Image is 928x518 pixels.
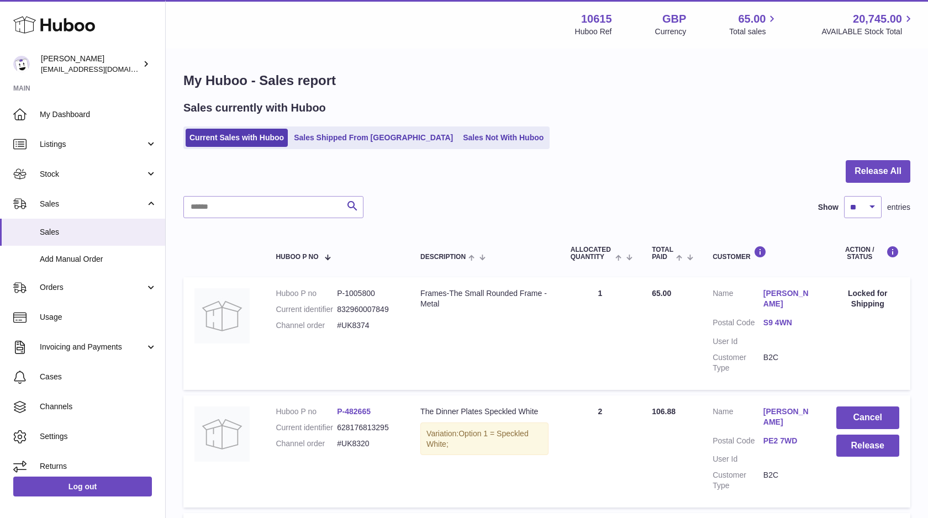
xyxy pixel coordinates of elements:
[40,282,145,293] span: Orders
[337,407,371,416] a: P-482665
[183,72,910,89] h1: My Huboo - Sales report
[713,436,763,449] dt: Postal Code
[276,288,337,299] dt: Huboo P no
[420,253,466,261] span: Description
[713,318,763,331] dt: Postal Code
[337,438,398,449] dd: #UK8320
[887,202,910,213] span: entries
[337,422,398,433] dd: 628176813295
[713,454,763,464] dt: User Id
[763,318,814,328] a: S9 4WN
[560,395,641,508] td: 2
[40,254,157,265] span: Add Manual Order
[40,109,157,120] span: My Dashboard
[575,27,612,37] div: Huboo Ref
[738,12,766,27] span: 65.00
[13,56,30,72] img: fulfillment@fable.com
[41,54,140,75] div: [PERSON_NAME]
[763,406,814,427] a: [PERSON_NAME]
[836,288,899,309] div: Locked for Shipping
[40,431,157,442] span: Settings
[763,288,814,309] a: [PERSON_NAME]
[186,129,288,147] a: Current Sales with Huboo
[337,304,398,315] dd: 832960007849
[846,160,910,183] button: Release All
[290,129,457,147] a: Sales Shipped From [GEOGRAPHIC_DATA]
[763,436,814,446] a: PE2 7WD
[40,342,145,352] span: Invoicing and Payments
[763,352,814,373] dd: B2C
[41,65,162,73] span: [EMAIL_ADDRESS][DOMAIN_NAME]
[713,352,763,373] dt: Customer Type
[729,27,778,37] span: Total sales
[571,246,613,261] span: ALLOCATED Quantity
[836,406,899,429] button: Cancel
[420,288,549,309] div: Frames-The Small Rounded Frame - Metal
[420,406,549,417] div: The Dinner Plates Speckled White
[194,406,250,462] img: no-photo.jpg
[821,12,915,37] a: 20,745.00 AVAILABLE Stock Total
[459,129,547,147] a: Sales Not With Huboo
[662,12,686,27] strong: GBP
[194,288,250,343] img: no-photo.jpg
[40,461,157,472] span: Returns
[818,202,839,213] label: Show
[276,406,337,417] dt: Huboo P no
[581,12,612,27] strong: 10615
[40,199,145,209] span: Sales
[713,288,763,312] dt: Name
[276,320,337,331] dt: Channel order
[276,422,337,433] dt: Current identifier
[40,227,157,237] span: Sales
[836,435,899,457] button: Release
[276,304,337,315] dt: Current identifier
[40,401,157,412] span: Channels
[40,372,157,382] span: Cases
[276,253,318,261] span: Huboo P no
[40,169,145,179] span: Stock
[655,27,687,37] div: Currency
[337,320,398,331] dd: #UK8374
[652,246,673,261] span: Total paid
[13,477,152,496] a: Log out
[652,407,676,416] span: 106.88
[560,277,641,389] td: 1
[713,246,814,261] div: Customer
[763,470,814,491] dd: B2C
[40,139,145,150] span: Listings
[836,246,899,261] div: Action / Status
[40,312,157,323] span: Usage
[821,27,915,37] span: AVAILABLE Stock Total
[420,422,549,456] div: Variation:
[729,12,778,37] a: 65.00 Total sales
[853,12,902,27] span: 20,745.00
[713,470,763,491] dt: Customer Type
[713,406,763,430] dt: Name
[337,288,398,299] dd: P-1005800
[276,438,337,449] dt: Channel order
[652,289,671,298] span: 65.00
[426,429,529,448] span: Option 1 = Speckled White;
[713,336,763,347] dt: User Id
[183,101,326,115] h2: Sales currently with Huboo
